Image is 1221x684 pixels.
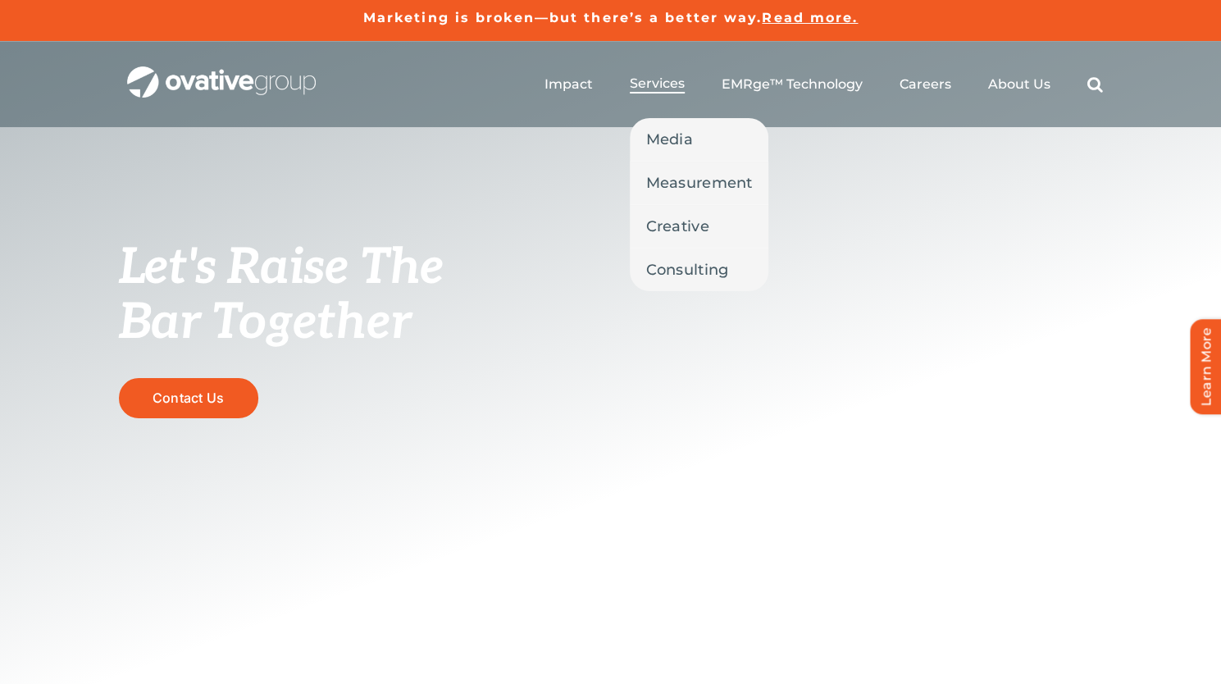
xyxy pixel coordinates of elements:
a: About Us [988,76,1050,93]
a: Creative [630,205,769,248]
a: OG_Full_horizontal_WHT [127,65,316,80]
span: Let's Raise The [119,239,444,298]
span: Contact Us [153,390,224,406]
nav: Menu [544,58,1103,111]
a: Read more. [762,10,858,25]
span: Media [646,128,693,151]
a: Consulting [630,249,769,291]
a: Media [630,118,769,161]
span: Consulting [646,258,729,281]
a: Contact Us [119,378,258,418]
a: Impact [544,76,593,93]
span: Measurement [646,171,753,194]
a: Search [1087,76,1103,93]
span: Services [630,75,685,92]
a: Services [630,75,685,93]
a: Careers [900,76,951,93]
span: Creative [646,215,709,238]
a: Measurement [630,162,769,204]
a: Marketing is broken—but there’s a better way. [363,10,763,25]
span: Bar Together [119,294,411,353]
a: EMRge™ Technology [722,76,863,93]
